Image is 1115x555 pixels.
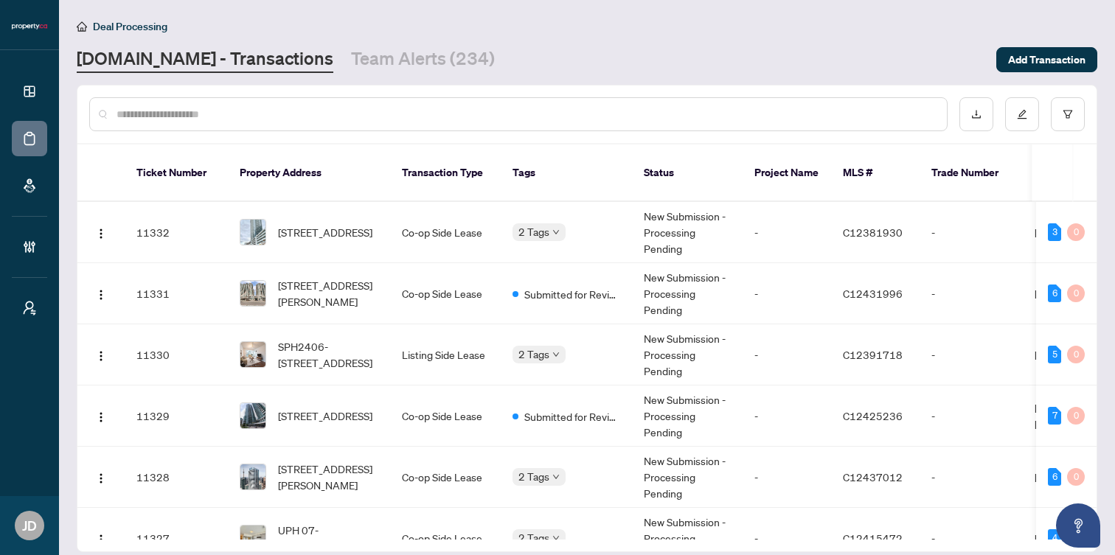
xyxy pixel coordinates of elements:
td: Listing Side Lease [390,324,501,385]
span: download [971,109,982,119]
img: Logo [95,411,107,423]
div: 0 [1067,407,1085,425]
span: down [552,228,560,236]
td: New Submission - Processing Pending [632,385,743,447]
div: 3 [1048,223,1061,241]
span: down [552,534,560,542]
span: C12415472 [843,531,903,545]
td: - [743,263,831,324]
span: Deal Processing [93,20,167,33]
img: Logo [95,289,107,301]
th: Ticket Number [125,144,228,202]
td: New Submission - Processing Pending [632,324,743,385]
button: filter [1051,97,1085,131]
td: 11331 [125,263,228,324]
td: - [743,447,831,508]
img: Logo [95,472,107,484]
img: thumbnail-img [240,464,265,489]
td: - [743,324,831,385]
td: - [743,385,831,447]
img: logo [12,22,47,31]
div: 6 [1048,285,1061,302]
img: thumbnail-img [240,281,265,306]
span: edit [1017,109,1027,119]
td: - [743,202,831,263]
button: Open asap [1056,503,1100,548]
span: down [552,473,560,481]
span: [STREET_ADDRESS] [278,224,372,240]
div: 0 [1067,468,1085,486]
span: 2 Tags [518,223,549,240]
span: [STREET_ADDRESS] [278,408,372,424]
a: Team Alerts (234) [351,46,495,73]
span: 2 Tags [518,529,549,546]
span: down [552,351,560,358]
td: Co-op Side Lease [390,263,501,324]
img: thumbnail-img [240,220,265,245]
td: 11330 [125,324,228,385]
img: thumbnail-img [240,526,265,551]
img: thumbnail-img [240,342,265,367]
td: - [920,324,1023,385]
button: Logo [89,526,113,550]
span: UPH 07-[STREET_ADDRESS] [278,522,378,554]
button: Logo [89,282,113,305]
span: JD [22,515,37,536]
td: 11332 [125,202,228,263]
td: 11328 [125,447,228,508]
td: 11329 [125,385,228,447]
button: download [959,97,993,131]
img: Logo [95,228,107,240]
span: Add Transaction [1008,48,1086,71]
td: - [920,263,1023,324]
img: Logo [95,350,107,362]
div: 0 [1067,346,1085,363]
td: New Submission - Processing Pending [632,202,743,263]
div: 0 [1067,285,1085,302]
td: Co-op Side Lease [390,447,501,508]
td: Co-op Side Lease [390,385,501,447]
div: 5 [1048,346,1061,363]
td: - [920,385,1023,447]
img: thumbnail-img [240,403,265,428]
td: - [920,447,1023,508]
span: [STREET_ADDRESS][PERSON_NAME] [278,461,378,493]
th: Transaction Type [390,144,501,202]
div: 0 [1067,223,1085,241]
span: 2 Tags [518,468,549,485]
span: filter [1063,109,1073,119]
button: edit [1005,97,1039,131]
td: New Submission - Processing Pending [632,447,743,508]
th: Tags [501,144,632,202]
span: C12425236 [843,409,903,422]
div: 6 [1048,468,1061,486]
span: 2 Tags [518,346,549,363]
td: New Submission - Processing Pending [632,263,743,324]
td: - [920,202,1023,263]
button: Add Transaction [996,47,1097,72]
button: Logo [89,404,113,427]
button: Logo [89,465,113,489]
span: SPH2406-[STREET_ADDRESS] [278,338,378,371]
span: Submitted for Review [524,286,620,302]
button: Logo [89,220,113,244]
span: [STREET_ADDRESS][PERSON_NAME] [278,277,378,310]
button: Logo [89,343,113,366]
span: C12431996 [843,287,903,300]
span: C12437012 [843,470,903,484]
img: Logo [95,534,107,545]
th: Status [632,144,743,202]
td: Co-op Side Lease [390,202,501,263]
a: [DOMAIN_NAME] - Transactions [77,46,333,73]
span: C12391718 [843,348,903,361]
div: 7 [1048,407,1061,425]
th: Trade Number [920,144,1023,202]
span: home [77,21,87,32]
th: MLS # [831,144,920,202]
span: C12381930 [843,226,903,239]
span: Submitted for Review [524,408,620,425]
th: Project Name [743,144,831,202]
th: Property Address [228,144,390,202]
div: 4 [1048,529,1061,547]
span: user-switch [22,301,37,315]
